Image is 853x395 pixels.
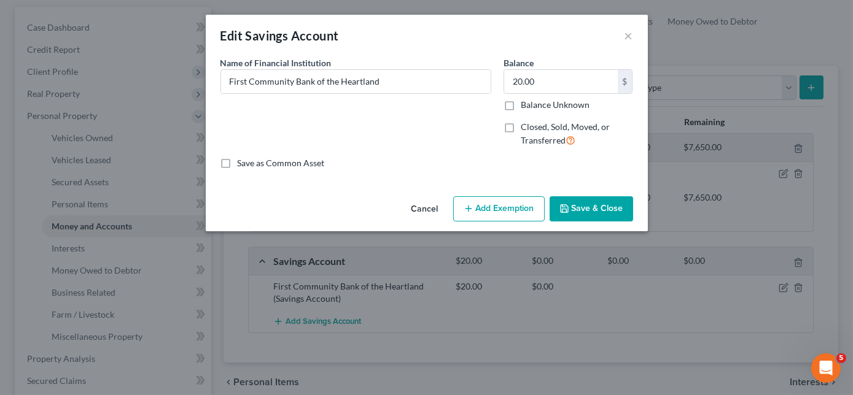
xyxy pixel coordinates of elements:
[625,28,633,43] button: ×
[402,197,448,222] button: Cancel
[504,70,618,93] input: 0.00
[811,353,841,383] iframe: Intercom live chat
[221,70,491,93] input: Enter name...
[521,99,590,111] label: Balance Unknown
[238,157,325,169] label: Save as Common Asset
[836,353,846,363] span: 5
[618,70,633,93] div: $
[220,58,332,68] span: Name of Financial Institution
[521,121,610,145] span: Closed, Sold, Moved, or Transferred
[550,196,633,222] button: Save & Close
[504,56,534,69] label: Balance
[220,27,339,44] div: Edit Savings Account
[453,196,545,222] button: Add Exemption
